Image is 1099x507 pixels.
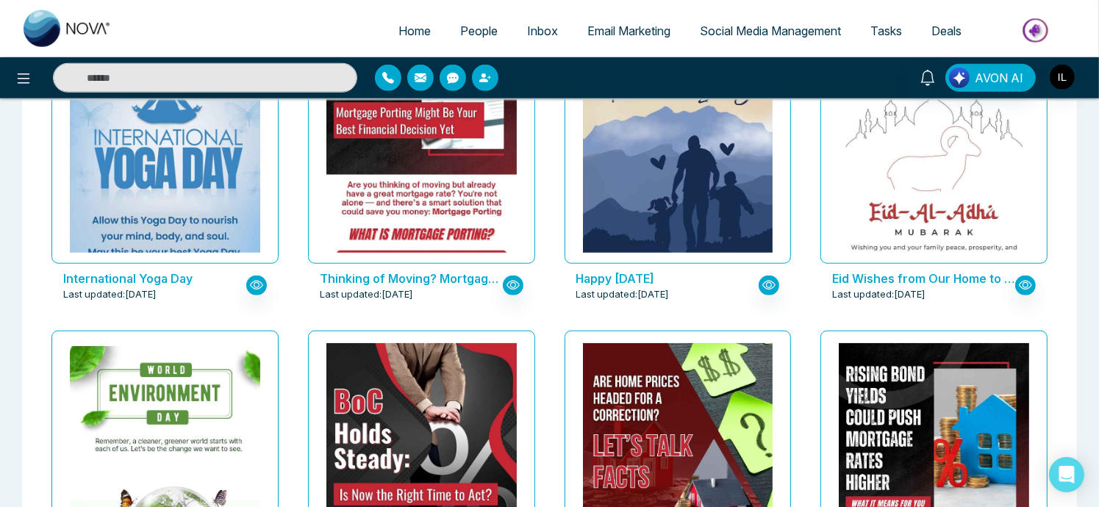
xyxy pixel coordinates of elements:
a: Tasks [856,17,917,45]
button: AVON AI [945,64,1036,92]
a: Email Marketing [573,17,685,45]
div: Open Intercom Messenger [1049,457,1084,492]
a: Inbox [512,17,573,45]
p: International Yoga Day [63,270,246,287]
p: Eid Wishes from Our Home to Yours [832,270,1015,287]
img: User Avatar [1050,65,1075,90]
a: People [445,17,512,45]
span: Social Media Management [700,24,841,38]
a: Social Media Management [685,17,856,45]
span: Last updated: [DATE] [320,287,413,302]
img: Market-place.gif [984,14,1090,47]
span: Tasks [870,24,902,38]
span: People [460,24,498,38]
img: Nova CRM Logo [24,10,112,47]
a: Deals [917,17,976,45]
span: Deals [931,24,962,38]
span: Last updated: [DATE] [576,287,670,302]
span: Last updated: [DATE] [832,287,926,302]
p: Thinking of Moving? Mortgage Porting Might Be Your Best Financial Decision Yet [320,270,503,287]
span: Home [398,24,431,38]
span: Inbox [527,24,558,38]
span: Last updated: [DATE] [63,287,157,302]
span: Email Marketing [587,24,670,38]
a: Home [384,17,445,45]
p: Happy Father's Day 2025 [576,270,759,287]
img: Lead Flow [949,68,970,88]
span: AVON AI [975,69,1023,87]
